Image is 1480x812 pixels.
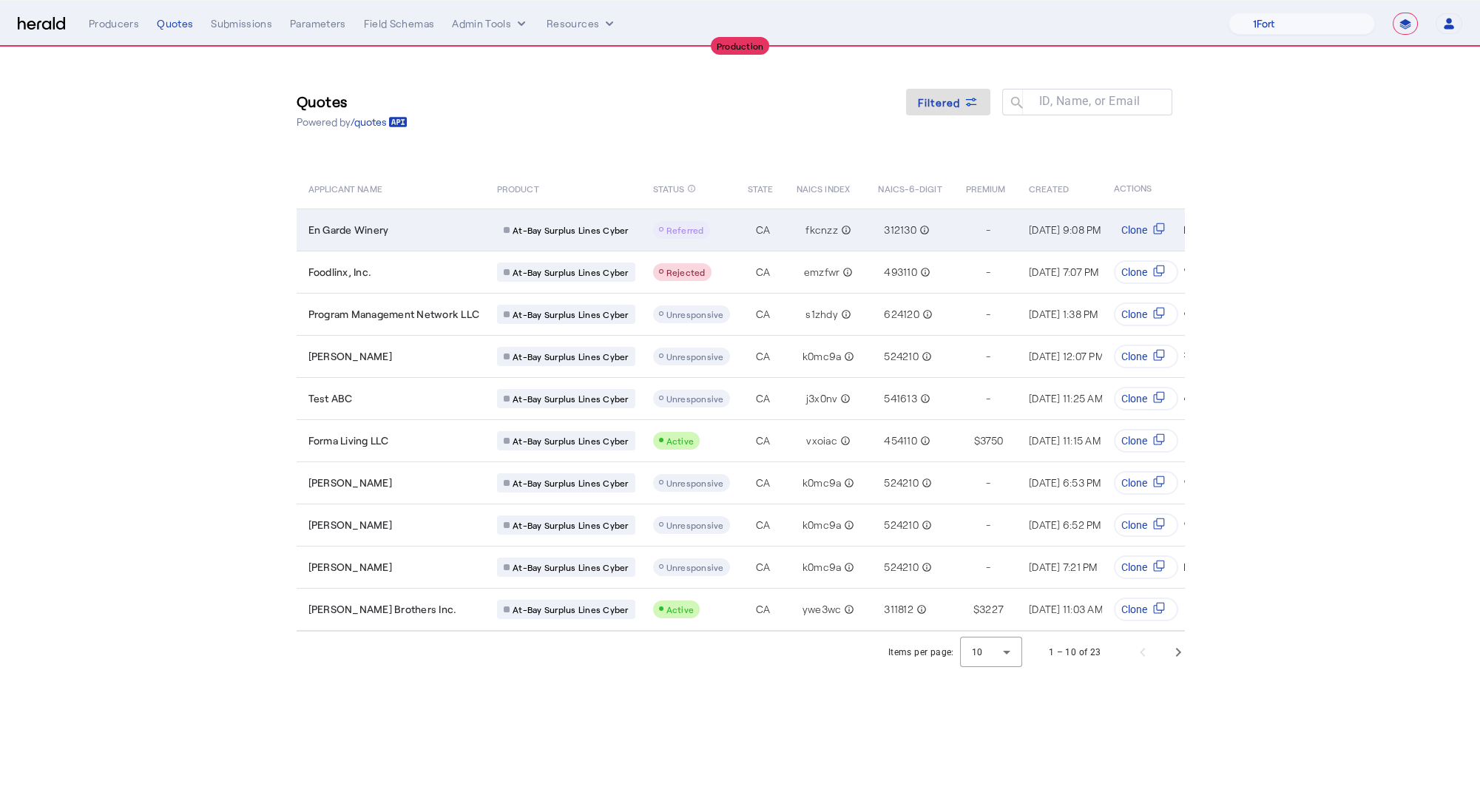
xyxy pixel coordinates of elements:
span: 524210 [884,518,919,532]
span: Clone [1121,602,1147,617]
span: - [986,307,990,322]
span: [DATE] 6:53 PM [1029,476,1101,489]
span: k0mc9a [802,560,842,575]
span: 3227 [979,602,1004,617]
mat-icon: search [1002,95,1027,113]
span: [DATE] 11:25 AM [1029,392,1103,405]
span: Program Management Network LLC [308,307,480,322]
mat-icon: info_outline [839,265,853,280]
a: /quotes [351,115,408,129]
span: [DATE] 11:03 AM [1029,603,1103,615]
mat-label: ID, Name, or Email [1038,94,1140,108]
button: Clone [1114,302,1178,326]
mat-icon: info_outline [841,602,854,617]
span: CA [756,518,771,532]
span: Clone [1121,265,1147,280]
span: Rejected [666,267,706,277]
span: CA [756,433,771,448]
button: Clone [1114,429,1178,453]
span: PRODUCT [497,180,539,195]
button: Resources dropdown menu [547,16,617,31]
span: En Garde Winery [308,223,389,237]
mat-icon: info_outline [837,391,851,406]
span: 541613 [884,391,917,406]
button: Clone [1114,260,1178,284]
span: Active [666,604,695,615]
img: Herald Logo [18,17,65,31]
span: [PERSON_NAME] [308,560,392,575]
span: 524210 [884,560,919,575]
span: - [986,349,990,364]
span: $ [973,602,979,617]
span: Forma Living LLC [308,433,389,448]
div: Field Schemas [364,16,435,31]
span: At-Bay Surplus Lines Cyber [513,435,629,447]
mat-icon: info_outline [919,518,932,532]
span: CA [756,560,771,575]
span: [PERSON_NAME] [308,349,392,364]
span: CA [756,602,771,617]
span: CA [756,476,771,490]
span: Clone [1121,560,1147,575]
span: Clone [1121,476,1147,490]
span: CA [756,223,771,237]
span: CA [756,391,771,406]
span: At-Bay Surplus Lines Cyber [513,308,629,320]
span: Test ABC [308,391,353,406]
button: Clone [1114,387,1178,410]
span: CA [756,265,771,280]
span: fkcnzz [805,223,838,237]
span: 624120 [884,307,919,322]
mat-icon: info_outline [841,476,854,490]
button: Clone [1114,555,1178,579]
span: CA [756,349,771,364]
mat-icon: info_outline [917,433,930,448]
span: [PERSON_NAME] [308,518,392,532]
mat-icon: info_outline [841,518,854,532]
span: - [986,518,990,532]
span: Unresponsive [666,351,724,362]
div: 1 – 10 of 23 [1049,645,1101,660]
span: NAICS-6-DIGIT [878,180,942,195]
span: At-Bay Surplus Lines Cyber [513,393,629,405]
span: Active [666,436,695,446]
button: Clone [1114,598,1178,621]
span: NAICS INDEX [797,180,850,195]
mat-icon: info_outline [919,476,932,490]
div: Items per page: [888,645,954,660]
mat-icon: info_outline [919,349,932,364]
span: Unresponsive [666,562,724,572]
span: At-Bay Surplus Lines Cyber [513,519,629,531]
mat-icon: info_outline [841,349,854,364]
span: emzfwr [804,265,840,280]
span: 454110 [884,433,917,448]
span: - [986,265,990,280]
span: Unresponsive [666,520,724,530]
span: 524210 [884,349,919,364]
span: 524210 [884,476,919,490]
span: 493110 [884,265,917,280]
span: Referred [666,225,704,235]
mat-icon: info_outline [838,223,851,237]
span: CA [756,307,771,322]
span: At-Bay Surplus Lines Cyber [513,266,629,278]
mat-icon: info_outline [838,307,851,322]
span: Clone [1121,518,1147,532]
mat-icon: info_outline [841,560,854,575]
span: Clone [1121,223,1147,237]
span: STATUS [653,180,685,195]
span: CREATED [1029,180,1069,195]
button: Next page [1160,635,1196,670]
span: PREMIUM [966,180,1006,195]
span: [DATE] 7:07 PM [1029,265,1099,278]
div: Quotes [157,16,193,31]
span: At-Bay Surplus Lines Cyber [513,224,629,236]
button: Clone [1114,345,1178,368]
span: Foodlinx, Inc. [308,265,372,280]
mat-icon: info_outline [913,602,927,617]
table: Table view of all quotes submitted by your platform [297,167,1408,632]
span: - [986,476,990,490]
span: At-Bay Surplus Lines Cyber [513,351,629,362]
span: $ [974,433,980,448]
button: Clone [1114,218,1178,242]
